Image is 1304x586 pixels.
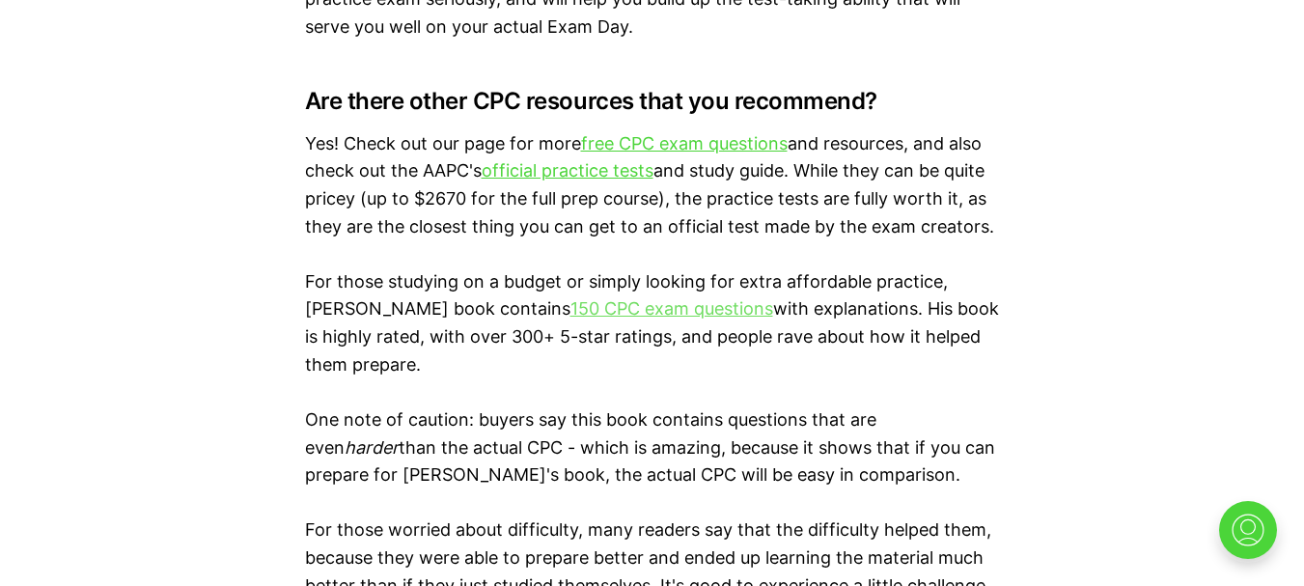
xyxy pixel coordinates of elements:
a: official practice tests [482,160,653,181]
a: 150 CPC exam questions [570,298,773,319]
p: One note of caution: buyers say this book contains questions that are even than the actual CPC - ... [305,406,1000,489]
p: Yes! Check out our page for more and resources, and also check out the AAPC's and study guide. Wh... [305,130,1000,241]
h3: Are there other CPC resources that you recommend? [305,88,1000,115]
iframe: portal-trigger [1203,491,1304,586]
a: free CPC exam questions [581,133,788,153]
p: For those studying on a budget or simply looking for extra affordable practice, [PERSON_NAME] boo... [305,268,1000,379]
em: harder [345,437,399,458]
